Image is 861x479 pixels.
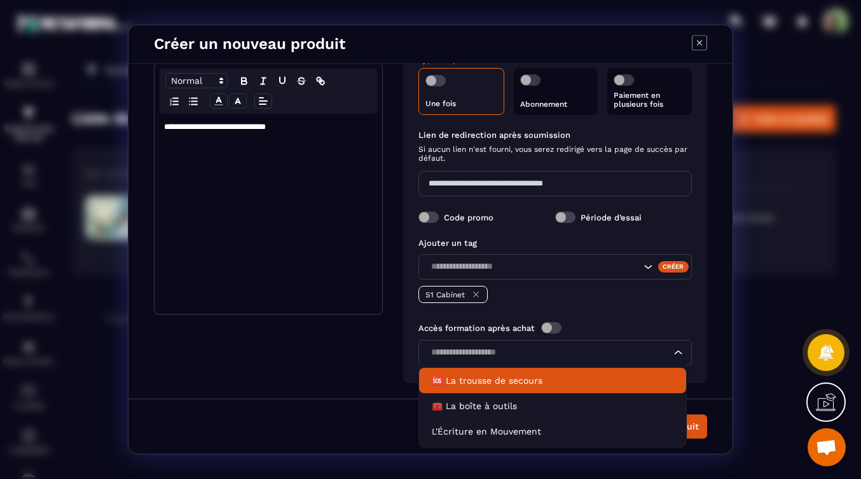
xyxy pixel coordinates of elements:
[520,100,592,109] p: Abonnement
[614,91,685,109] p: Paiement en plusieurs fois
[418,340,692,365] div: Search for option
[808,428,846,466] div: Ouvrir le chat
[432,374,673,387] p: 🆘 La trousse de secours
[418,254,692,280] div: Search for option
[418,323,535,333] label: Accès formation après achat
[425,290,465,299] p: S1 Cabinet
[432,400,673,412] p: 🧰 La boîte à outils
[432,425,673,438] p: L'Écriture en Mouvement
[418,145,692,163] span: Si aucun lien n'est fourni, vous serez redirigé vers la page de succès par défaut.
[425,99,497,108] p: Une fois
[418,130,692,140] label: Lien de redirection après soumission
[154,35,345,53] h4: Créer un nouveau produit
[418,238,477,248] label: Ajouter un tag
[444,213,493,222] label: Code promo
[427,346,671,360] input: Search for option
[427,260,640,274] input: Search for option
[658,261,689,273] div: Créer
[581,213,642,222] label: Période d’essai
